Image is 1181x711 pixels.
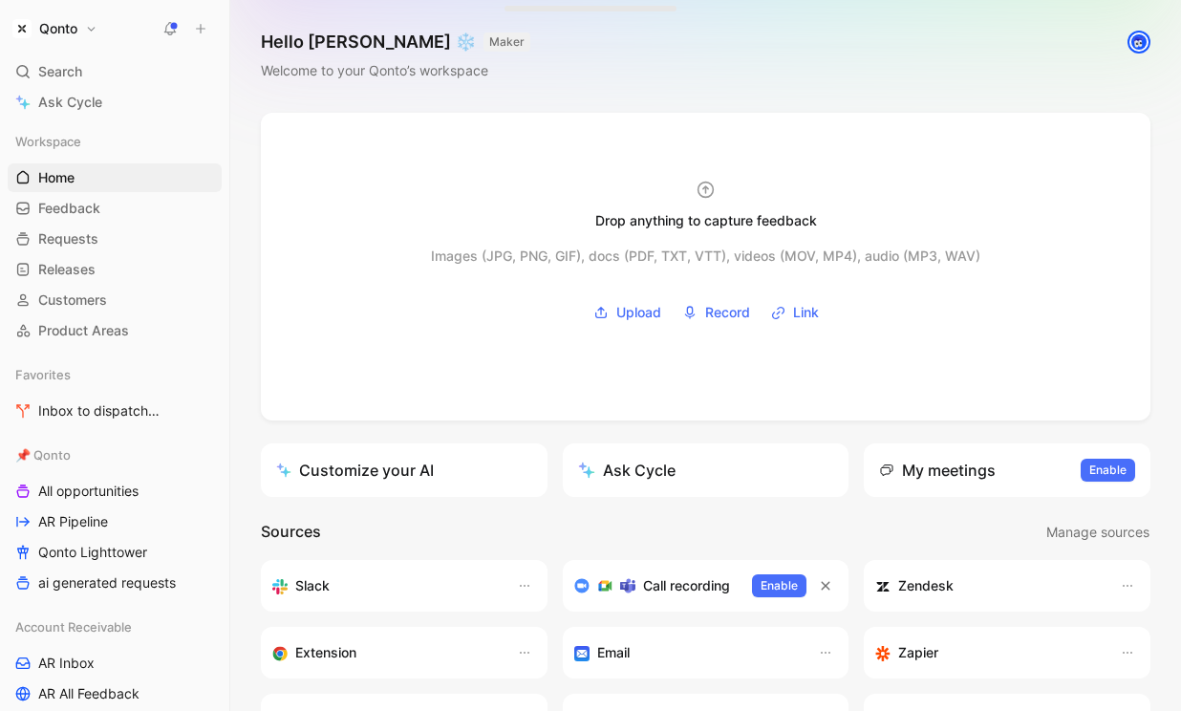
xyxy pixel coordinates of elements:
h3: Zapier [898,641,938,664]
div: Customize your AI [276,459,434,482]
h2: Sources [261,520,321,545]
h3: Email [597,641,630,664]
div: Record & transcribe meetings from Zoom, Meet & Teams. [574,574,738,597]
a: Customers [8,286,222,314]
div: Ask Cycle [578,459,676,482]
a: Home [8,163,222,192]
a: Feedback [8,194,222,223]
button: Upload [587,298,668,327]
button: QontoQonto [8,15,102,42]
button: Enable [752,574,806,597]
span: All opportunities [38,482,139,501]
span: 📌 Qonto [15,445,71,464]
span: Manage sources [1046,521,1149,544]
h3: Zendesk [898,574,954,597]
span: AR All Feedback [38,684,140,703]
span: Requests [38,229,98,248]
h1: Qonto [39,20,77,37]
button: Manage sources [1045,520,1150,545]
a: AR Pipeline [8,507,222,536]
span: Releases [38,260,96,279]
h3: Slack [295,574,330,597]
div: My meetings [879,459,996,482]
span: Record [705,301,750,324]
span: Customers [38,291,107,310]
div: Account Receivable [8,613,222,641]
span: Enable [1089,461,1127,480]
a: ai generated requests [8,569,222,597]
span: Qonto Lighttower [38,543,147,562]
span: Enable [761,576,798,595]
span: Workspace [15,132,81,151]
span: Product Areas [38,321,129,340]
div: Capture feedback from thousands of sources with Zapier (survey results, recordings, sheets, etc). [875,641,1101,664]
div: Workspace [8,127,222,156]
h1: Hello [PERSON_NAME] ❄️ [261,31,530,54]
span: Upload [616,301,661,324]
div: 📌 Qonto [8,441,222,469]
span: Inbox to dispatch [38,401,178,421]
span: AR Pipeline [38,512,108,531]
a: Qonto Lighttower [8,538,222,567]
a: AR All Feedback [8,679,222,708]
span: Account Receivable [15,617,132,636]
button: Ask Cycle [563,443,849,497]
h3: Extension [295,641,356,664]
span: Ask Cycle [38,91,102,114]
a: All opportunities [8,477,222,506]
div: Sync customers and create docs [875,574,1101,597]
button: Link [764,298,826,327]
button: Record [676,298,757,327]
span: Search [38,60,82,83]
span: Favorites [15,365,71,384]
span: ai generated requests [38,573,176,592]
a: Requests [8,225,222,253]
a: Releases [8,255,222,284]
div: Drop anything to capture feedback [595,209,817,232]
button: Enable [1081,459,1135,482]
div: Capture feedback from anywhere on the web [272,641,498,664]
a: Customize your AI [261,443,548,497]
span: AR Inbox [38,654,95,673]
button: MAKER [483,32,530,52]
a: AR Inbox [8,649,222,678]
div: Welcome to your Qonto’s workspace [261,59,530,82]
div: Sync your customers, send feedback and get updates in Slack [272,574,498,597]
span: Home [38,168,75,187]
div: Favorites [8,360,222,389]
h3: Call recording [643,574,730,597]
a: Inbox to dispatch🛠️ Tools [8,397,222,425]
span: Link [793,301,819,324]
img: Qonto [12,19,32,38]
a: Ask Cycle [8,88,222,117]
a: Product Areas [8,316,222,345]
div: 📌 QontoAll opportunitiesAR PipelineQonto Lighttowerai generated requests [8,441,222,597]
div: Images (JPG, PNG, GIF), docs (PDF, TXT, VTT), videos (MOV, MP4), audio (MP3, WAV) [431,245,980,268]
img: avatar [1129,32,1149,52]
div: Search [8,57,222,86]
span: Feedback [38,199,100,218]
div: Forward emails to your feedback inbox [574,641,800,664]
